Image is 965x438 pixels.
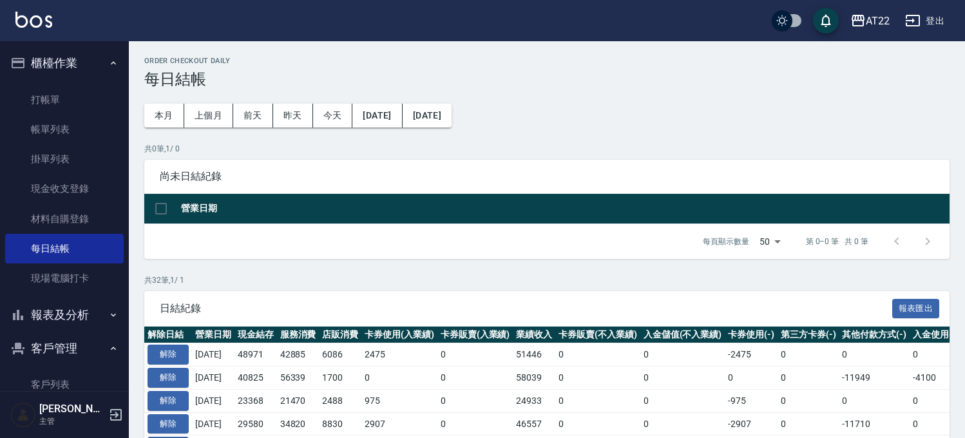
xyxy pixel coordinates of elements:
td: 8830 [319,412,361,435]
button: 解除 [148,391,189,411]
a: 帳單列表 [5,115,124,144]
td: 58039 [513,367,555,390]
td: -975 [725,389,778,412]
a: 打帳單 [5,85,124,115]
button: [DATE] [403,104,452,128]
button: 報表匯出 [892,299,940,319]
button: 前天 [233,104,273,128]
a: 報表匯出 [892,301,940,314]
td: 0 [640,389,725,412]
td: 0 [555,389,640,412]
p: 共 0 筆, 1 / 0 [144,143,950,155]
a: 客戶列表 [5,370,124,399]
p: 第 0–0 筆 共 0 筆 [806,236,868,247]
a: 現場電腦打卡 [5,263,124,293]
p: 主管 [39,415,105,427]
th: 卡券販賣(不入業績) [555,327,640,343]
td: 56339 [277,367,320,390]
th: 解除日結 [144,327,192,343]
td: [DATE] [192,367,234,390]
button: 客戶管理 [5,332,124,365]
a: 每日結帳 [5,234,124,263]
td: 0 [778,389,839,412]
td: -2475 [725,343,778,367]
td: 0 [437,343,513,367]
td: 2907 [361,412,437,435]
td: 42885 [277,343,320,367]
td: 24933 [513,389,555,412]
td: 21470 [277,389,320,412]
th: 其他付款方式(-) [839,327,910,343]
td: 46557 [513,412,555,435]
th: 第三方卡券(-) [778,327,839,343]
th: 入金使用(-) [910,327,962,343]
td: -2907 [725,412,778,435]
button: 上個月 [184,104,233,128]
td: 0 [437,412,513,435]
th: 營業日期 [192,327,234,343]
th: 現金結存 [234,327,277,343]
p: 每頁顯示數量 [703,236,749,247]
td: 2488 [319,389,361,412]
td: -11949 [839,367,910,390]
th: 服務消費 [277,327,320,343]
td: 0 [778,412,839,435]
td: 51446 [513,343,555,367]
td: 0 [778,343,839,367]
a: 現金收支登錄 [5,174,124,204]
button: 報表及分析 [5,298,124,332]
td: 0 [437,367,513,390]
td: 6086 [319,343,361,367]
td: 40825 [234,367,277,390]
span: 尚未日結紀錄 [160,170,934,183]
td: 0 [910,343,962,367]
td: 0 [555,343,640,367]
td: 0 [437,389,513,412]
td: 0 [555,367,640,390]
td: 975 [361,389,437,412]
td: -4100 [910,367,962,390]
td: 0 [640,343,725,367]
td: 29580 [234,412,277,435]
button: 解除 [148,414,189,434]
button: AT22 [845,8,895,34]
span: 日結紀錄 [160,302,892,315]
td: 0 [725,367,778,390]
td: [DATE] [192,343,234,367]
h2: Order checkout daily [144,57,950,65]
td: 0 [640,412,725,435]
td: 34820 [277,412,320,435]
button: 登出 [900,9,950,33]
button: 昨天 [273,104,313,128]
td: 2475 [361,343,437,367]
td: 0 [910,412,962,435]
button: 櫃檯作業 [5,46,124,80]
td: 0 [839,389,910,412]
p: 共 32 筆, 1 / 1 [144,274,950,286]
td: 0 [778,367,839,390]
td: [DATE] [192,412,234,435]
button: 今天 [313,104,353,128]
div: 50 [754,224,785,259]
img: Logo [15,12,52,28]
td: 0 [361,367,437,390]
button: 本月 [144,104,184,128]
button: 解除 [148,345,189,365]
button: [DATE] [352,104,402,128]
h3: 每日結帳 [144,70,950,88]
th: 卡券販賣(入業績) [437,327,513,343]
th: 入金儲值(不入業績) [640,327,725,343]
td: [DATE] [192,389,234,412]
td: 48971 [234,343,277,367]
td: 23368 [234,389,277,412]
button: save [813,8,839,33]
img: Person [10,402,36,428]
td: -11710 [839,412,910,435]
td: 0 [910,389,962,412]
td: 0 [555,412,640,435]
th: 卡券使用(-) [725,327,778,343]
h5: [PERSON_NAME] [39,403,105,415]
th: 店販消費 [319,327,361,343]
a: 掛單列表 [5,144,124,174]
td: 0 [839,343,910,367]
